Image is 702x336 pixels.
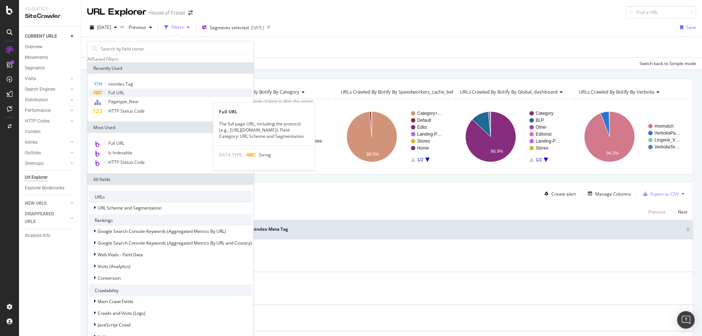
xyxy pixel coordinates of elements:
[366,152,379,157] text: 98.5%
[89,214,252,226] div: Rankings
[686,24,696,30] div: Save
[417,118,431,123] text: Default
[648,209,666,215] div: Previous
[25,128,76,136] a: Content
[678,209,687,215] div: Next
[126,22,155,33] button: Previous
[87,22,120,33] button: [DATE]
[650,191,679,197] div: Export as CSV
[25,210,68,226] a: DISAPPEARED URLS
[98,240,252,246] span: Google Search Console Keywords (Aggregated Metrics By URL and Country)
[654,124,674,129] text: #nomatch
[25,200,46,207] div: NEW URLS
[417,125,427,130] text: Edits
[220,86,324,98] h4: URLs Crawled By Botify By category
[89,284,252,296] div: Crawlability
[108,81,133,87] span: noindex Tag
[678,207,687,216] button: Next
[637,58,696,69] button: Switch back to Simple mode
[120,23,126,30] span: vs
[108,150,132,156] span: Is Indexable
[640,188,679,200] button: Export as CSV
[25,6,75,12] div: Analytics
[654,137,680,143] text: Lingerie_V…
[108,98,138,105] span: Pagetype_New
[536,157,542,162] text: 1/2
[219,152,243,158] span: DATA TYPE:
[239,226,675,233] span: Has noindex Meta Tag
[541,188,576,200] button: Create alert
[25,54,76,61] a: Movements
[654,131,680,136] text: VerboliaPa…
[536,132,551,137] text: Editorial
[536,139,560,144] text: Landing-P…
[453,105,567,169] svg: A chart.
[536,111,554,116] text: Category
[25,149,41,157] div: Outlinks
[213,109,315,115] div: Full URL
[417,139,430,144] text: Stores
[25,86,55,93] div: Search Engines
[639,60,696,67] div: Switch back to Simple mode
[89,191,252,203] div: URLs
[98,275,121,281] span: Conversion
[25,33,57,40] div: CURRENT URLS
[25,86,68,93] a: Search Engines
[25,107,50,114] div: Performance
[607,151,619,156] text: 94.2%
[108,108,145,114] span: HTTP Status Code
[126,24,146,30] span: Previous
[25,96,48,104] div: Distribution
[171,24,184,30] div: Filters
[417,146,429,151] text: Home
[93,56,118,62] div: Saved Filters
[25,160,44,167] div: Sitemaps
[210,24,249,31] span: Segments selected
[98,205,162,211] span: URL Scheme and Segmentation
[25,174,76,181] a: Url Explorer
[491,149,503,154] text: 86.9%
[98,263,131,269] span: Visits (Analytics)
[25,128,41,136] div: Content
[341,88,468,95] span: URLs Crawled By Botify By speedworkers_cache_behaviors
[25,232,76,239] a: Analysis Info
[98,228,226,234] span: Google Search Console Keywords (Aggregated Metrics By URL)
[25,54,48,61] div: Movements
[87,62,253,74] div: Recently Used
[417,111,442,116] text: Category+…
[97,24,111,30] span: 2025 Oct. 5th
[149,9,185,16] div: House of Fraser
[25,64,45,72] div: Segments
[98,252,143,258] span: Web Vitals - Field Data
[199,22,264,33] button: Segments selected[DATE]
[25,184,64,192] div: Explorer Bookmarks
[222,88,299,95] span: URLs Crawled By Botify By category
[213,121,315,139] div: The full page URL, including the protocol (e.g., [URL][DOMAIN_NAME]). Field Category: URL Scheme ...
[100,43,252,54] input: Search by field name
[677,311,695,329] div: Open Intercom Messenger
[626,6,696,19] input: Find a URL
[551,191,576,197] div: Create alert
[25,232,50,239] div: Analysis Info
[25,174,48,181] div: Url Explorer
[87,6,146,18] div: URL Explorer
[25,149,68,157] a: Outlinks
[536,125,547,130] text: Other
[417,132,442,137] text: Landing-P…
[25,33,68,40] a: CURRENT URLS
[25,43,76,51] a: Overview
[577,86,681,98] h4: URLs Crawled By Botify By verbolia
[188,10,193,15] div: arrow-right-arrow-left
[87,173,253,185] div: All fields
[231,98,314,104] span: Hold CTRL while clicking to filter the report.
[87,56,93,62] div: All
[339,86,479,98] h4: URLs Crawled By Botify By speedworkers_cache_behaviors
[25,200,68,207] a: NEW URLS
[161,22,193,33] button: Filters
[239,245,690,252] div: No
[458,86,569,98] h4: URLs Crawled By Botify By global_dashboard
[25,117,68,125] a: HTTP Codes
[108,90,124,96] span: Full URL
[251,24,264,31] div: [DATE]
